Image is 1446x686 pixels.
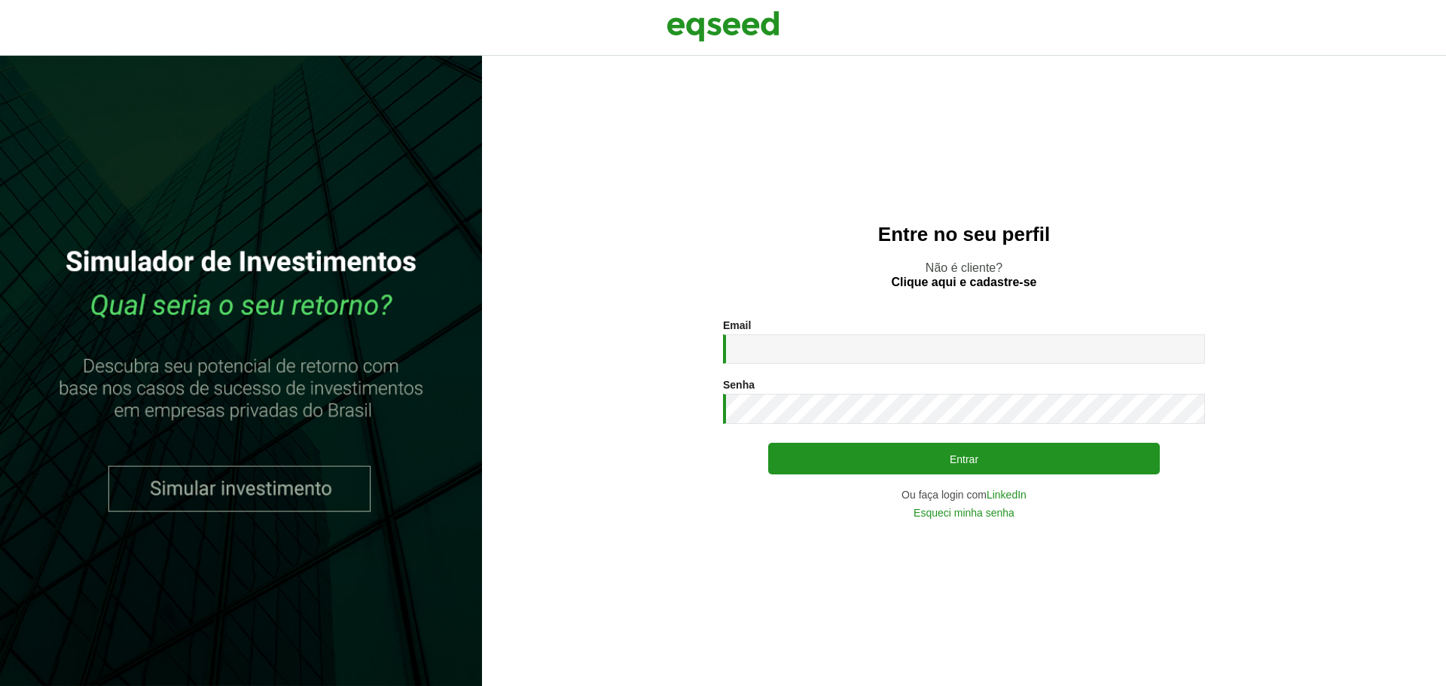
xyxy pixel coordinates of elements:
[914,508,1014,518] a: Esqueci minha senha
[892,276,1037,288] a: Clique aqui e cadastre-se
[512,224,1416,245] h2: Entre no seu perfil
[667,8,779,45] img: EqSeed Logo
[723,489,1205,500] div: Ou faça login com
[512,261,1416,289] p: Não é cliente?
[723,380,755,390] label: Senha
[723,320,751,331] label: Email
[768,443,1160,474] button: Entrar
[987,489,1027,500] a: LinkedIn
